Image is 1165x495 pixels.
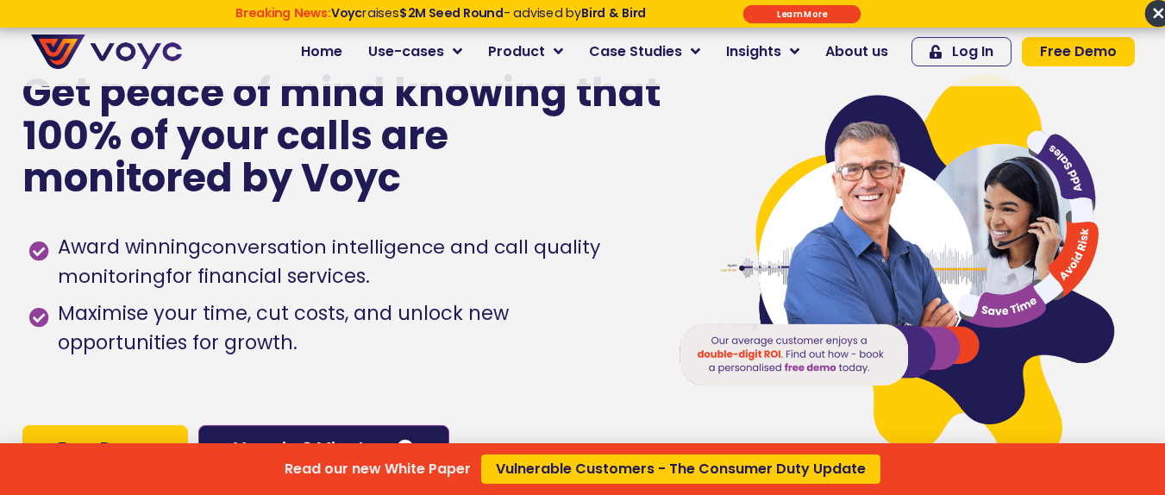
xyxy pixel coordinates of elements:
[172,5,708,34] div: Breaking News: Voyc raises $2M Seed Round - advised by Bird & Bird
[742,5,861,23] div: Submit
[330,4,361,22] strong: Voyc
[496,462,866,476] span: Vulnerable Customers - The Consumer Duty Update
[580,4,645,22] strong: Bird & Bird
[330,4,646,22] span: raises - advised by
[399,4,503,22] strong: $2M Seed Round
[235,4,330,22] strong: Breaking News:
